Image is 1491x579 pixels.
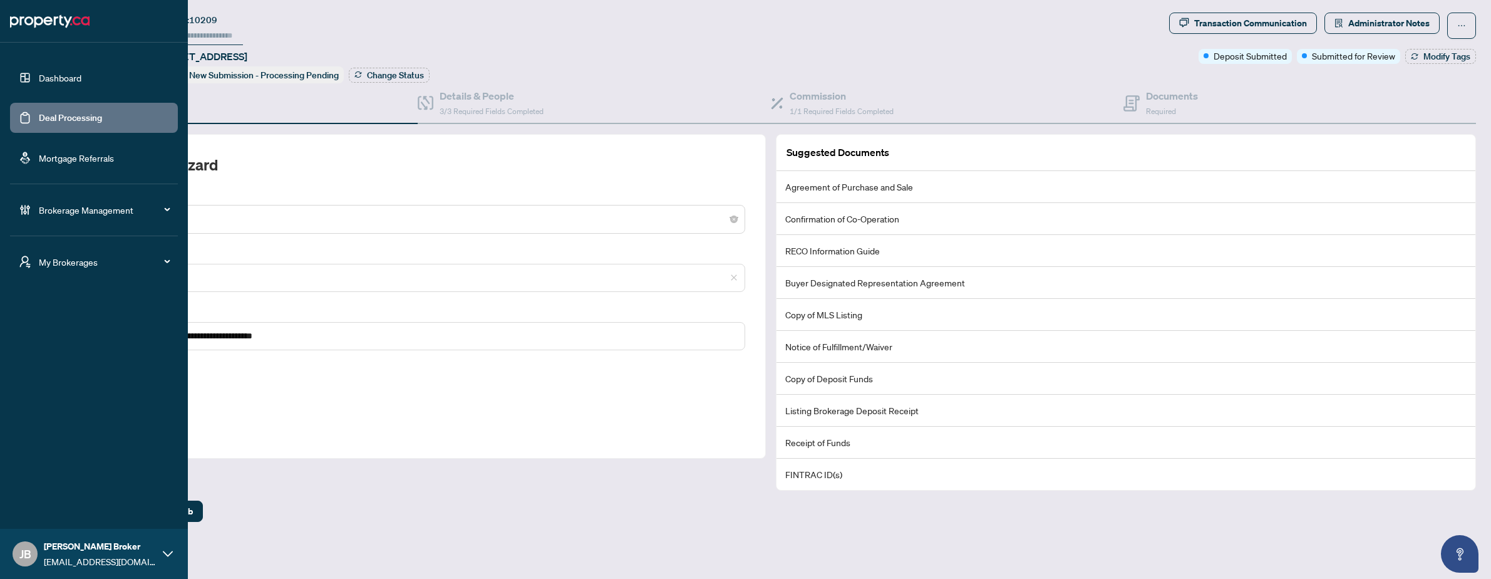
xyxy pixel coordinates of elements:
h4: Details & People [440,88,544,103]
div: Transaction Communication [1194,13,1307,33]
button: Open asap [1441,535,1478,573]
span: close-circle [730,216,738,223]
a: Dashboard [39,72,81,83]
span: My Brokerages [39,255,169,269]
li: Notice of Fulfillment/Waiver [776,331,1476,363]
span: ellipsis [1457,21,1466,30]
button: Modify Tags [1405,49,1476,64]
span: Administrator Notes [1348,13,1430,33]
span: Co-op Side Sale [93,207,738,231]
label: Direct/Indirect Interest [86,365,745,379]
span: 3/3 Required Fields Completed [440,107,544,116]
li: Listing Brokerage Deposit Receipt [776,395,1476,427]
span: 10209 [189,14,217,26]
button: Change Status [349,68,430,83]
span: 1/1 Required Fields Completed [790,107,894,116]
span: close [730,274,738,281]
h4: Commission [790,88,894,103]
label: Property Address [86,307,745,321]
span: user-switch [19,256,31,268]
label: Exclusive [86,409,745,423]
img: logo [10,11,90,31]
span: Brokerage Management [39,203,169,217]
span: [STREET_ADDRESS] [155,49,247,64]
button: Administrator Notes [1324,13,1440,34]
li: RECO Information Guide [776,235,1476,267]
li: FINTRAC ID(s) [776,459,1476,490]
span: JB [19,545,31,563]
span: New Submission - Processing Pending [189,70,339,81]
li: Confirmation of Co-Operation [776,203,1476,235]
h4: Documents [1146,88,1198,103]
span: [PERSON_NAME] Broker [44,540,157,553]
li: Copy of MLS Listing [776,299,1476,331]
label: Transaction Type [86,190,745,204]
li: Agreement of Purchase and Sale [776,171,1476,203]
span: solution [1334,19,1343,28]
li: Receipt of Funds [776,427,1476,459]
a: Deal Processing [39,112,102,123]
span: Change Status [367,71,424,80]
label: MLS Number [86,249,745,263]
span: Submitted for Review [1312,49,1395,63]
li: Copy of Deposit Funds [776,363,1476,395]
span: Deposit Submitted [1214,49,1287,63]
li: Buyer Designated Representation Agreement [776,267,1476,299]
a: Mortgage Referrals [39,152,114,164]
span: Modify Tags [1423,52,1470,61]
div: Status: [155,66,344,83]
span: [EMAIL_ADDRESS][DOMAIN_NAME] [44,555,157,568]
span: Required [1146,107,1176,116]
button: Transaction Communication [1169,13,1317,34]
article: Suggested Documents [787,145,889,160]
